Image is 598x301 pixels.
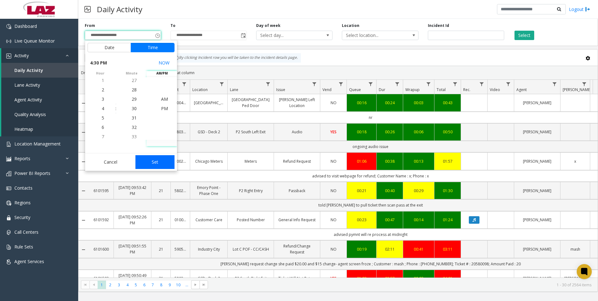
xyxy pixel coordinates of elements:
[518,188,556,194] a: [PERSON_NAME]
[231,217,270,223] a: Posted Number
[174,281,183,289] span: Page 10
[278,217,316,223] a: General Info Request
[192,87,208,92] span: Location
[367,80,375,88] a: Queue Filter Menu
[438,188,457,194] div: 01:30
[256,31,317,40] span: Select day...
[351,217,372,223] a: 00:23
[518,100,556,106] a: [PERSON_NAME]
[324,217,343,223] a: NO
[14,53,29,59] span: Activity
[6,156,11,161] img: 'icon'
[79,247,89,252] a: Collapse Details
[351,246,372,252] a: 00:19
[337,80,345,88] a: Vend Filter Menu
[132,96,137,102] span: 29
[102,124,104,130] span: 6
[88,155,134,169] button: Cancel
[240,31,246,40] span: Toggle popup
[256,23,281,28] label: Day of week
[1,122,78,136] a: Heatmap
[132,105,137,111] span: 30
[331,217,337,222] span: NO
[6,186,11,191] img: 'icon'
[6,24,11,29] img: 'icon'
[324,275,343,281] a: YES
[194,275,224,281] a: GSD - Deck 2
[154,31,161,40] span: Toggle popup
[6,245,11,250] img: 'icon'
[85,71,115,76] span: hour
[123,281,132,289] span: Page 4
[175,275,186,281] a: 580332
[324,129,343,135] a: YES
[322,87,332,92] span: Vend
[14,258,44,264] span: Agent Services
[438,129,457,135] a: 00:50
[14,67,43,73] span: Daily Activity
[79,218,89,223] a: Collapse Details
[175,129,186,135] a: 580332
[278,97,316,109] a: [PERSON_NAME] Left Location
[379,87,385,92] span: Dur
[438,100,457,106] a: 00:43
[231,275,270,281] a: P2 South Right Exit
[161,96,168,102] span: AM
[407,246,430,252] div: 00:41
[278,188,316,194] a: Passback
[79,188,89,193] a: Collapse Details
[514,31,534,40] button: Select
[380,246,399,252] div: 02:11
[6,54,11,59] img: 'icon'
[171,53,301,63] div: By clicking Incident row you will be taken to the incident details page.
[1,48,78,63] a: Activity
[438,217,457,223] a: 01:24
[183,281,191,289] span: Page 11
[201,282,206,287] span: Go to the last page
[14,111,46,117] span: Quality Analysis
[14,244,33,250] span: Rule Sets
[1,78,78,92] a: Lane Activity
[170,23,175,28] label: To
[351,275,372,281] a: 01:02
[278,129,316,135] a: Audio
[157,281,165,289] span: Page 8
[564,246,586,252] a: mash
[380,275,399,281] div: 02:57
[1,92,78,107] a: Agent Activity
[102,96,104,102] span: 3
[231,188,270,194] a: P2 Right Entry
[380,129,399,135] a: 00:26
[342,31,403,40] span: Select location...
[92,188,110,194] a: 6101595
[6,201,11,206] img: 'icon'
[79,159,89,164] a: Collapse Details
[147,71,177,76] span: AM/PM
[106,281,114,289] span: Page 2
[79,276,89,281] a: Collapse Details
[424,80,433,88] a: Wrapup Filter Menu
[380,217,399,223] a: 00:47
[102,105,104,111] span: 4
[132,77,137,83] span: 27
[14,82,40,88] span: Lane Activity
[351,129,372,135] a: 00:18
[14,185,33,191] span: Contacts
[102,115,104,121] span: 5
[6,259,11,264] img: 'icon'
[351,100,372,106] div: 00:16
[331,188,337,193] span: NO
[132,115,137,121] span: 31
[132,134,137,140] span: 33
[231,246,270,252] a: Lot C POF - CC/CASH
[351,188,372,194] div: 00:21
[331,100,337,105] span: NO
[438,275,457,281] a: 04:01
[278,158,316,164] a: Refund Request
[518,129,556,135] a: [PERSON_NAME]
[155,275,167,281] a: 21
